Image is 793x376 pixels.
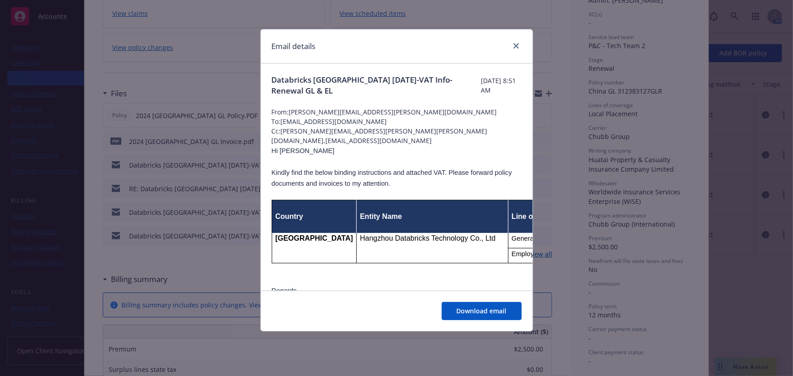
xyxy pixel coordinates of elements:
span: Hangzhou Databricks Technology Co., Ltd [360,234,496,242]
span: General Liability [512,235,559,242]
span: Entity Name [360,213,402,220]
span: Cc: [PERSON_NAME][EMAIL_ADDRESS][PERSON_NAME][PERSON_NAME][DOMAIN_NAME],[EMAIL_ADDRESS][DOMAIN_NAME] [272,126,522,145]
span: Kindly find the below binding instructions and attached VAT. Please forward policy documents and ... [272,169,512,187]
span: Line of Coverage [512,213,571,220]
span: [GEOGRAPHIC_DATA] [275,234,353,242]
span: Country [275,213,303,220]
span: Hi [PERSON_NAME] [272,147,334,154]
span: Employers' Liability [512,250,569,257]
span: From: [PERSON_NAME][EMAIL_ADDRESS][PERSON_NAME][DOMAIN_NAME] [272,107,522,117]
span: To: [EMAIL_ADDRESS][DOMAIN_NAME] [272,117,522,126]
